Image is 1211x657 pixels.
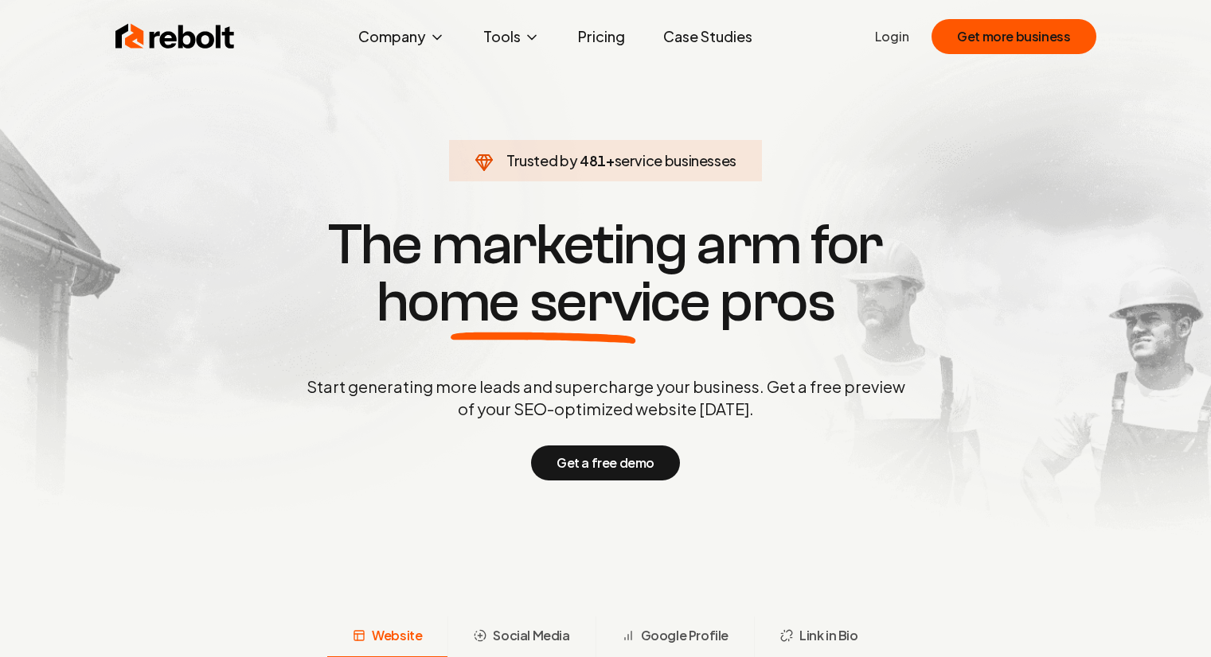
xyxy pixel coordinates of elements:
[580,150,606,172] span: 481
[224,216,988,331] h1: The marketing arm for pros
[372,626,422,645] span: Website
[615,151,737,169] span: service businesses
[650,21,765,52] a: Case Studies
[565,21,638,52] a: Pricing
[377,274,710,331] span: home service
[471,21,553,52] button: Tools
[346,21,458,52] button: Company
[531,445,680,480] button: Get a free demo
[493,626,569,645] span: Social Media
[641,626,729,645] span: Google Profile
[875,27,909,46] a: Login
[799,626,858,645] span: Link in Bio
[303,375,908,420] p: Start generating more leads and supercharge your business. Get a free preview of your SEO-optimiz...
[506,151,577,169] span: Trusted by
[932,19,1096,54] button: Get more business
[115,21,235,52] img: Rebolt Logo
[606,151,615,169] span: +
